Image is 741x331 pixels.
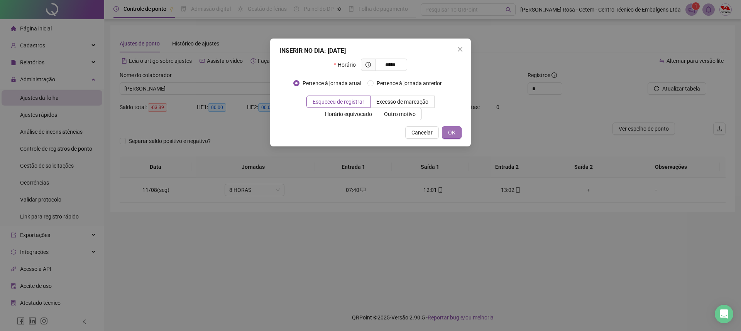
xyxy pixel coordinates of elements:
[325,111,372,117] span: Horário equivocado
[334,59,360,71] label: Horário
[448,128,455,137] span: OK
[457,46,463,52] span: close
[454,43,466,55] button: Close
[299,79,364,87] span: Pertence à jornada atual
[715,305,733,323] div: Open Intercom Messenger
[365,62,371,67] span: clock-circle
[384,111,416,117] span: Outro motivo
[405,126,439,139] button: Cancelar
[376,99,428,105] span: Excesso de marcação
[442,126,462,139] button: OK
[279,46,462,55] div: INSERIR NO DIA : [DATE]
[411,128,433,137] span: Cancelar
[374,79,445,87] span: Pertence à jornada anterior
[313,99,364,105] span: Esqueceu de registrar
